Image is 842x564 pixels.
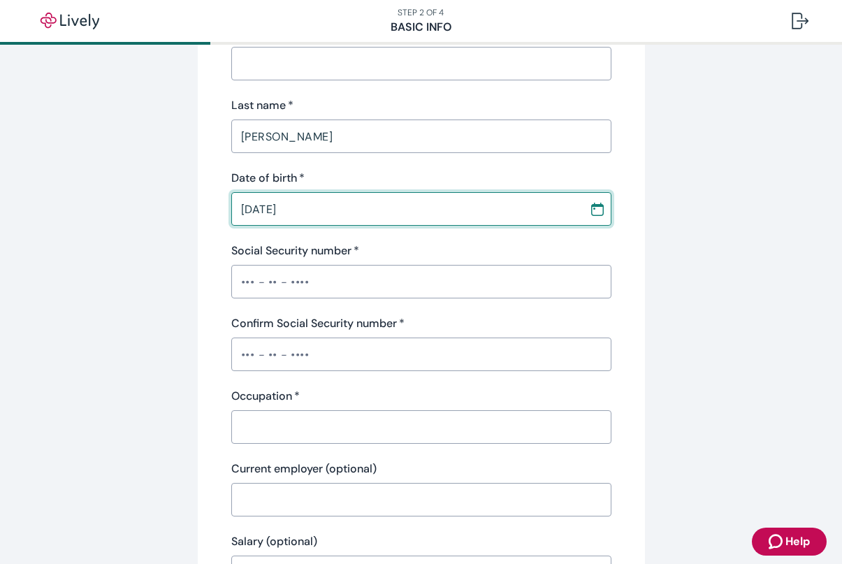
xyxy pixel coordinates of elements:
label: Salary (optional) [231,533,317,550]
img: Lively [31,13,109,29]
button: Zendesk support iconHelp [752,528,827,556]
button: Log out [781,4,820,38]
input: MM / DD / YYYY [231,195,579,223]
label: Current employer (optional) [231,461,377,477]
input: ••• - •• - •••• [231,340,611,368]
button: Choose date, selected date is Aug 18, 2002 [585,196,610,222]
label: Confirm Social Security number [231,315,405,332]
label: Social Security number [231,243,359,259]
label: Occupation [231,388,300,405]
label: Last name [231,97,293,114]
svg: Calendar [590,202,604,216]
span: Help [785,533,810,550]
label: Date of birth [231,170,305,187]
svg: Zendesk support icon [769,533,785,550]
input: ••• - •• - •••• [231,268,611,296]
